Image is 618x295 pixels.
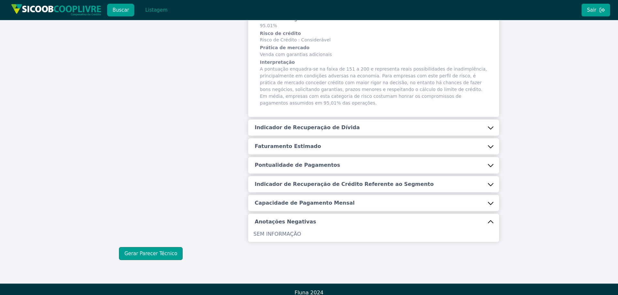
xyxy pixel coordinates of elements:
[248,214,499,230] button: Anotações Negativas
[248,176,499,192] button: Indicador de Recuperação de Crédito Referente ao Segmento
[255,218,316,225] h5: Anotações Negativas
[255,143,321,150] h5: Faturamento Estimado
[248,138,499,154] button: Faturamento Estimado
[260,59,487,66] h6: Interpretação
[581,4,610,17] button: Sair
[140,4,173,17] button: Listagem
[248,195,499,211] button: Capacidade de Pagamento Mensal
[260,30,487,44] span: Risco de Crédito : Considerável
[260,59,487,107] span: A pontuação enquadra-se na faixa de 151 a 200 e representa reais possibilidades de inadimplência,...
[260,45,487,51] h6: Prática de mercado
[119,247,183,260] button: Gerar Parecer Técnico
[260,16,487,29] span: 95.01%
[255,162,340,169] h5: Pontualidade de Pagamentos
[255,199,355,207] h5: Capacidade de Pagamento Mensal
[255,124,360,131] h5: Indicador de Recuperação de Dívida
[248,157,499,173] button: Pontualidade de Pagamentos
[11,4,101,16] img: img/sicoob_cooplivre.png
[260,45,487,58] span: Venda com garantias adicionais
[248,119,499,136] button: Indicador de Recuperação de Dívida
[253,230,494,238] p: SEM INFORMAÇÃO
[255,181,434,188] h5: Indicador de Recuperação de Crédito Referente ao Segmento
[260,30,487,37] h6: Risco de crédito
[107,4,134,17] button: Buscar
